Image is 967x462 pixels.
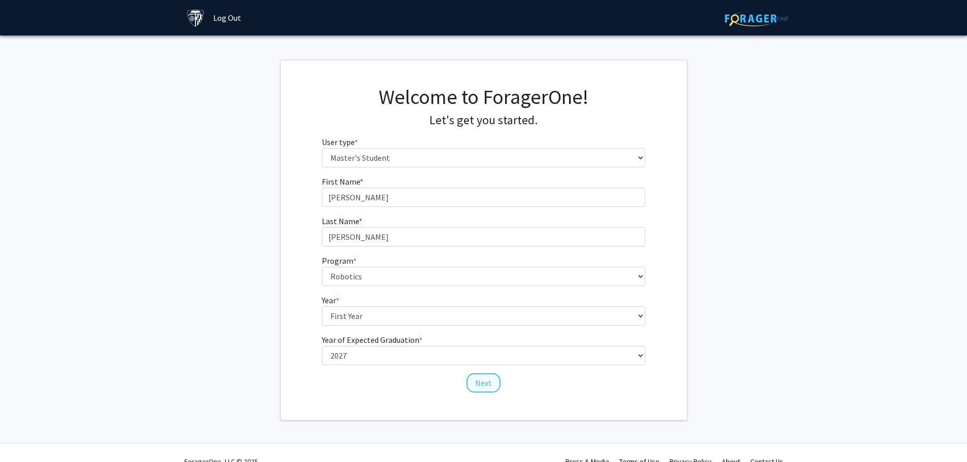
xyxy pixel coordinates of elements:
[725,11,788,26] img: ForagerOne Logo
[322,176,360,187] span: First Name
[322,216,359,226] span: Last Name
[322,113,645,128] h4: Let's get you started.
[466,373,501,393] button: Next
[187,9,205,27] img: Johns Hopkins University Logo
[322,255,356,267] label: Program
[322,85,645,109] h1: Welcome to ForagerOne!
[322,294,339,306] label: Year
[322,334,422,346] label: Year of Expected Graduation
[8,416,43,454] iframe: Chat
[322,136,358,148] label: User type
